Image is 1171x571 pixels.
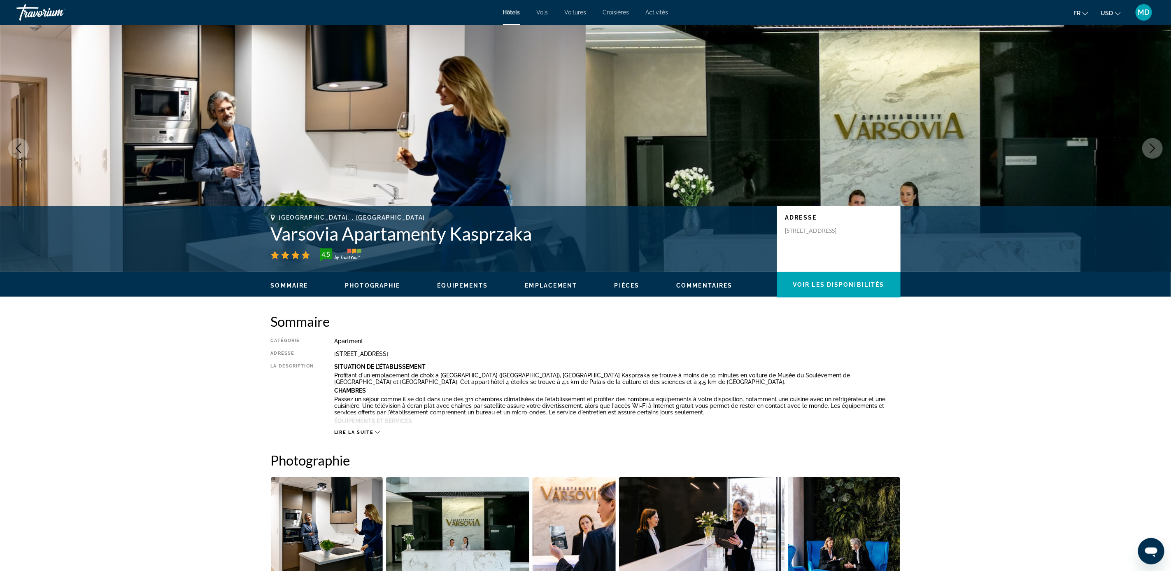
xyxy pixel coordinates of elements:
a: Vols [537,9,548,16]
h1: Varsovia Apartamenty Kasprzaka [271,223,769,244]
button: Previous image [8,138,29,159]
a: Croisières [603,9,629,16]
p: Passez un séjour comme il se doit dans une des 311 chambres climatisées de l'établissement et pro... [334,396,901,416]
a: Voitures [565,9,587,16]
button: Voir les disponibilités [777,272,901,297]
button: Pièces [615,282,640,289]
img: trustyou-badge-hor.svg [320,248,361,262]
button: Change currency [1101,7,1121,19]
h2: Sommaire [271,313,901,330]
button: User Menu [1133,4,1155,21]
b: Situation De L'établissement [334,363,426,370]
p: Profitant d'un emplacement de choix à [GEOGRAPHIC_DATA] ([GEOGRAPHIC_DATA]), [GEOGRAPHIC_DATA] Ka... [334,372,901,385]
button: Next image [1142,138,1163,159]
button: Sommaire [271,282,308,289]
button: Emplacement [525,282,577,289]
span: [GEOGRAPHIC_DATA], , [GEOGRAPHIC_DATA] [279,214,426,221]
div: Adresse [271,351,314,357]
span: Voir les disponibilités [793,281,884,288]
div: La description [271,363,314,425]
span: USD [1101,10,1113,16]
a: Hôtels [503,9,520,16]
button: Commentaires [676,282,732,289]
h2: Photographie [271,452,901,468]
div: Catégorie [271,338,314,344]
button: Équipements [438,282,488,289]
b: Chambres [334,387,366,394]
p: Adresse [785,214,892,221]
span: MD [1138,8,1150,16]
div: Apartment [334,338,901,344]
p: [STREET_ADDRESS] [785,227,851,234]
a: Activités [646,9,668,16]
button: Photographie [345,282,400,289]
button: Lire la suite [334,429,380,435]
div: 4.5 [318,249,334,259]
span: fr [1073,10,1080,16]
span: Lire la suite [334,430,373,435]
div: [STREET_ADDRESS] [334,351,901,357]
a: Travorium [16,2,99,23]
button: Change language [1073,7,1088,19]
iframe: Bouton de lancement de la fenêtre de messagerie [1138,538,1164,564]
